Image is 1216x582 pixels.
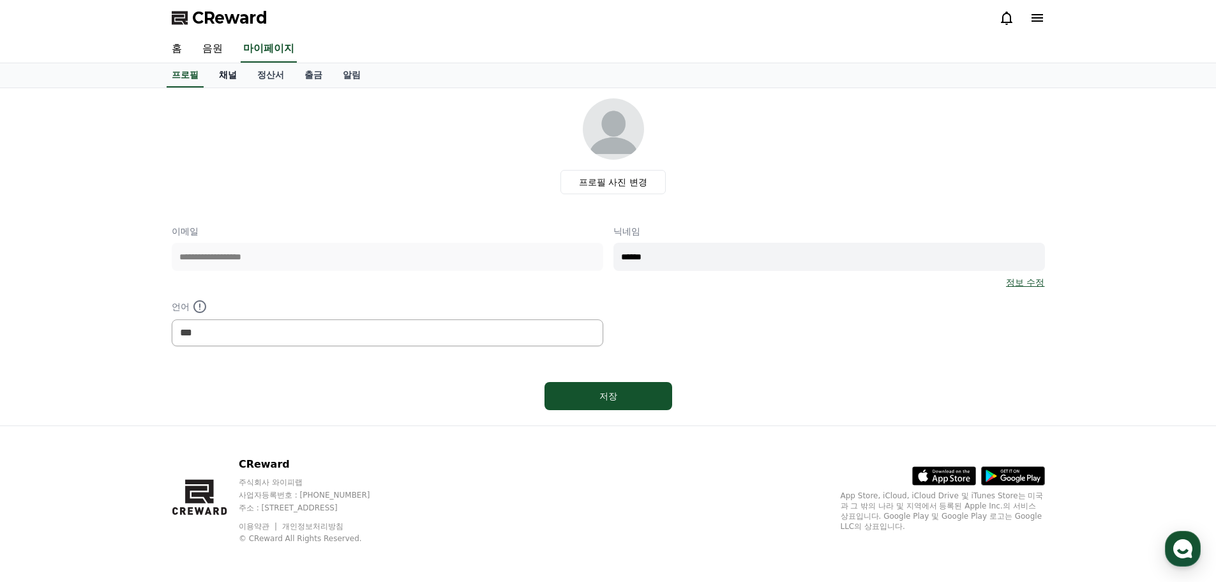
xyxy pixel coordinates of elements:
[841,491,1045,532] p: App Store, iCloud, iCloud Drive 및 iTunes Store는 미국과 그 밖의 나라 및 지역에서 등록된 Apple Inc.의 서비스 상표입니다. Goo...
[294,63,333,88] a: 출금
[172,8,267,28] a: CReward
[247,63,294,88] a: 정산서
[161,36,192,63] a: 홈
[192,36,233,63] a: 음원
[239,490,394,500] p: 사업자등록번호 : [PHONE_NUMBER]
[40,424,48,434] span: 홈
[172,299,603,314] p: 언어
[84,405,165,437] a: 대화
[165,405,245,437] a: 설정
[239,477,394,487] p: 주식회사 와이피랩
[239,457,394,472] p: CReward
[544,382,672,410] button: 저장
[197,424,213,434] span: 설정
[4,405,84,437] a: 홈
[560,170,666,194] label: 프로필 사진 변경
[570,390,647,402] div: 저장
[239,522,279,531] a: 이용약관
[583,98,644,160] img: profile_image
[172,225,603,238] p: 이메일
[117,425,132,435] span: 대화
[239,503,394,513] p: 주소 : [STREET_ADDRESS]
[239,533,394,544] p: © CReward All Rights Reserved.
[192,8,267,28] span: CReward
[282,522,343,531] a: 개인정보처리방침
[1006,276,1044,289] a: 정보 수정
[241,36,297,63] a: 마이페이지
[613,225,1045,238] p: 닉네임
[209,63,247,88] a: 채널
[167,63,204,88] a: 프로필
[333,63,371,88] a: 알림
